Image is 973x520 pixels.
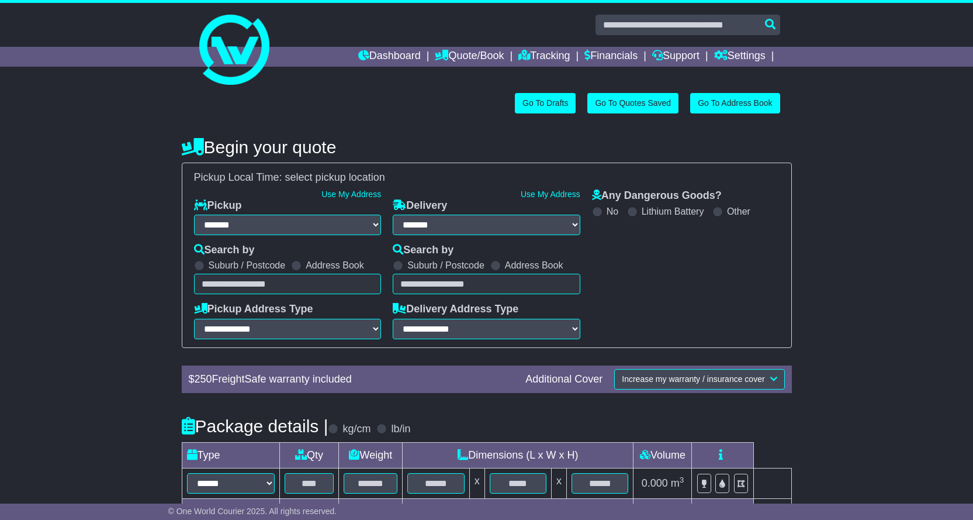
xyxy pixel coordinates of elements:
[690,93,780,113] a: Go To Address Book
[435,47,504,67] a: Quote/Book
[182,442,279,468] td: Type
[633,442,692,468] td: Volume
[671,477,684,489] span: m
[727,206,750,217] label: Other
[183,373,520,386] div: $ FreightSafe warranty included
[622,374,764,384] span: Increase my warranty / insurance cover
[515,93,576,113] a: Go To Drafts
[607,206,618,217] label: No
[592,190,722,202] label: Any Dangerous Goods?
[403,442,633,468] td: Dimensions (L x W x H)
[188,171,785,184] div: Pickup Local Time:
[209,260,286,271] label: Suburb / Postcode
[614,369,784,390] button: Increase my warranty / insurance cover
[358,47,421,67] a: Dashboard
[393,303,518,316] label: Delivery Address Type
[393,199,447,212] label: Delivery
[552,468,567,498] td: x
[321,190,381,199] a: Use My Address
[339,442,403,468] td: Weight
[279,442,339,468] td: Qty
[285,171,385,183] span: select pickup location
[306,260,364,271] label: Address Book
[680,476,684,484] sup: 3
[469,468,484,498] td: x
[393,244,453,257] label: Search by
[391,423,410,436] label: lb/in
[182,416,328,436] h4: Package details |
[505,260,563,271] label: Address Book
[182,137,792,157] h4: Begin your quote
[194,303,313,316] label: Pickup Address Type
[342,423,370,436] label: kg/cm
[521,190,580,199] a: Use My Address
[407,260,484,271] label: Suburb / Postcode
[520,373,608,386] div: Additional Cover
[587,93,678,113] a: Go To Quotes Saved
[652,47,700,67] a: Support
[714,47,766,67] a: Settings
[518,47,570,67] a: Tracking
[194,244,255,257] label: Search by
[168,507,337,516] span: © One World Courier 2025. All rights reserved.
[584,47,638,67] a: Financials
[642,477,668,489] span: 0.000
[195,373,212,385] span: 250
[642,206,704,217] label: Lithium Battery
[194,199,242,212] label: Pickup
